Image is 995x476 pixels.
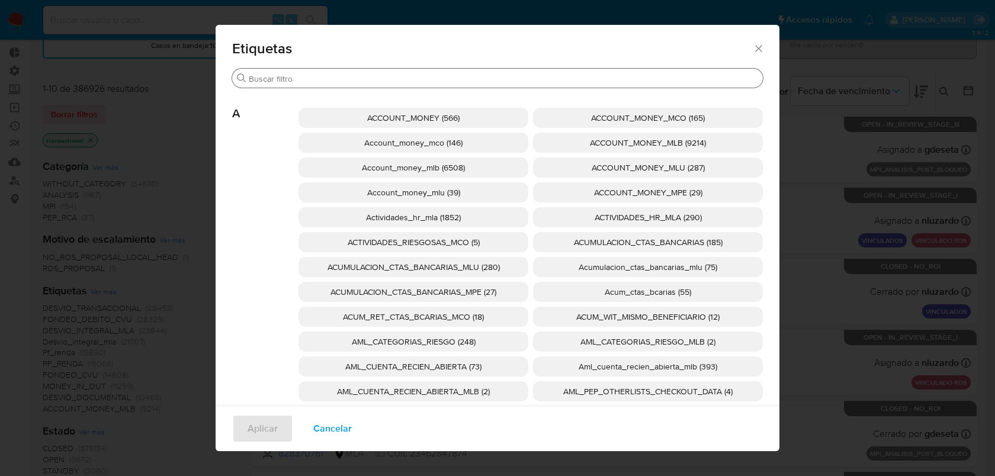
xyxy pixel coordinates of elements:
[563,385,733,397] span: AML_PEP_OTHERLISTS_CHECKOUT_DATA (4)
[366,211,461,223] span: Actividades_hr_mla (1852)
[533,133,763,153] div: ACCOUNT_MONEY_MLB (9214)
[232,89,298,121] span: A
[533,232,763,252] div: ACUMULACION_CTAS_BANCARIAS (185)
[328,261,500,273] span: ACUMULACION_CTAS_BANCARIAS_MLU (280)
[367,112,460,124] span: ACCOUNT_MONEY (566)
[298,257,528,277] div: ACUMULACION_CTAS_BANCARIAS_MLU (280)
[533,207,763,227] div: ACTIVIDADES_HR_MLA (290)
[298,381,528,401] div: AML_CUENTA_RECIEN_ABIERTA_MLB (2)
[533,182,763,202] div: ACCOUNT_MONEY_MPE (29)
[580,336,715,348] span: AML_CATEGORIAS_RIESGO_MLB (2)
[364,137,463,149] span: Account_money_mco (146)
[330,286,496,298] span: ACUMULACION_CTAS_BANCARIAS_MPE (27)
[298,207,528,227] div: Actividades_hr_mla (1852)
[345,361,482,372] span: AML_CUENTA_RECIEN_ABIERTA (73)
[533,108,763,128] div: ACCOUNT_MONEY_MCO (165)
[595,211,702,223] span: ACTIVIDADES_HR_MLA (290)
[533,332,763,352] div: AML_CATEGORIAS_RIESGO_MLB (2)
[533,282,763,302] div: Acum_ctas_bcarias (55)
[298,332,528,352] div: AML_CATEGORIAS_RIESGO (248)
[605,286,691,298] span: Acum_ctas_bcarias (55)
[574,236,723,248] span: ACUMULACION_CTAS_BANCARIAS (185)
[594,186,702,198] span: ACCOUNT_MONEY_MPE (29)
[313,416,352,442] span: Cancelar
[576,311,720,323] span: ACUM_WIT_MISMO_BENEFICIARIO (12)
[298,414,367,443] button: Cancelar
[367,186,460,198] span: Account_money_mlu (39)
[533,381,763,401] div: AML_PEP_OTHERLISTS_CHECKOUT_DATA (4)
[249,73,758,84] input: Buscar filtro
[592,162,705,173] span: ACCOUNT_MONEY_MLU (287)
[298,232,528,252] div: ACTIVIDADES_RIESGOSAS_MCO (5)
[298,182,528,202] div: Account_money_mlu (39)
[298,157,528,178] div: Account_money_mlb (6508)
[591,112,705,124] span: ACCOUNT_MONEY_MCO (165)
[753,43,763,53] button: Cerrar
[579,261,717,273] span: Acumulacion_ctas_bancarias_mlu (75)
[343,311,484,323] span: ACUM_RET_CTAS_BCARIAS_MCO (18)
[352,336,476,348] span: AML_CATEGORIAS_RIESGO (248)
[298,356,528,377] div: AML_CUENTA_RECIEN_ABIERTA (73)
[362,162,465,173] span: Account_money_mlb (6508)
[237,73,246,83] button: Buscar
[533,257,763,277] div: Acumulacion_ctas_bancarias_mlu (75)
[298,307,528,327] div: ACUM_RET_CTAS_BCARIAS_MCO (18)
[533,157,763,178] div: ACCOUNT_MONEY_MLU (287)
[590,137,706,149] span: ACCOUNT_MONEY_MLB (9214)
[337,385,490,397] span: AML_CUENTA_RECIEN_ABIERTA_MLB (2)
[579,361,717,372] span: Aml_cuenta_recien_abierta_mlb (393)
[348,236,480,248] span: ACTIVIDADES_RIESGOSAS_MCO (5)
[298,108,528,128] div: ACCOUNT_MONEY (566)
[232,41,753,56] span: Etiquetas
[298,133,528,153] div: Account_money_mco (146)
[533,356,763,377] div: Aml_cuenta_recien_abierta_mlb (393)
[533,307,763,327] div: ACUM_WIT_MISMO_BENEFICIARIO (12)
[298,282,528,302] div: ACUMULACION_CTAS_BANCARIAS_MPE (27)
